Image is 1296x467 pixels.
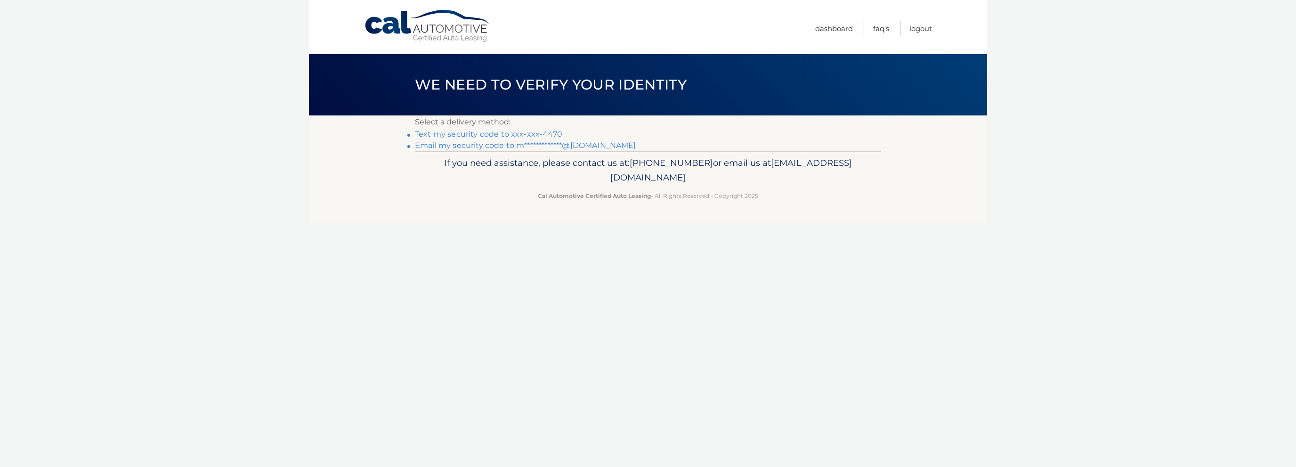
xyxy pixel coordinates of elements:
a: Logout [909,21,932,36]
strong: Cal Automotive Certified Auto Leasing [538,192,651,199]
p: If you need assistance, please contact us at: or email us at [421,156,875,186]
span: [PHONE_NUMBER] [630,157,713,168]
a: Text my security code to xxx-xxx-4470 [415,130,562,139]
p: - All Rights Reserved - Copyright 2025 [421,191,875,201]
a: Dashboard [815,21,853,36]
a: Cal Automotive [364,9,491,43]
a: FAQ's [873,21,889,36]
p: Select a delivery method: [415,115,881,129]
span: We need to verify your identity [415,76,687,93]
